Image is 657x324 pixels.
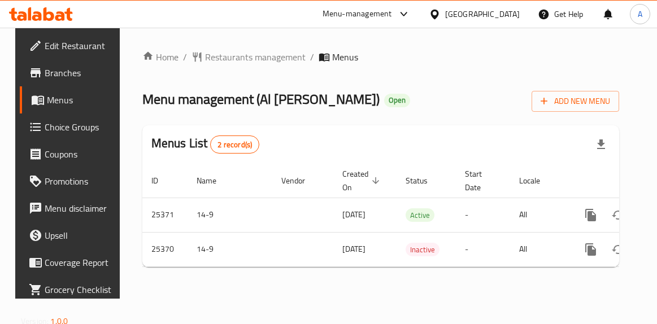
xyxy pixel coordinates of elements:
span: Branches [45,66,116,80]
a: Home [142,50,179,64]
span: ID [151,174,173,187]
a: Menus [20,86,125,113]
div: Export file [588,131,615,158]
span: Choice Groups [45,120,116,134]
td: - [456,198,510,232]
span: Active [406,209,434,222]
a: Coverage Report [20,249,125,276]
h2: Menus List [151,135,259,154]
button: more [577,236,604,263]
div: Menu-management [323,7,392,21]
span: Coupons [45,147,116,161]
td: All [510,198,568,232]
a: Promotions [20,168,125,195]
span: Menu disclaimer [45,202,116,215]
span: Status [406,174,442,187]
div: Total records count [210,135,259,154]
span: Add New Menu [541,94,610,108]
button: Change Status [604,202,632,229]
span: Promotions [45,174,116,188]
span: Locale [519,174,555,187]
span: [DATE] [342,207,366,222]
td: 14-9 [188,232,272,266]
span: 2 record(s) [211,139,259,150]
div: Active [406,208,434,222]
span: Coverage Report [45,256,116,269]
span: A [638,8,642,20]
span: Menu management ( Al [PERSON_NAME] ) [142,86,380,112]
li: / [183,50,187,64]
span: Menus [47,93,116,107]
span: Grocery Checklist [45,283,116,296]
div: [GEOGRAPHIC_DATA] [445,8,520,20]
a: Branches [20,59,125,86]
span: [DATE] [342,242,366,256]
a: Grocery Checklist [20,276,125,303]
span: Restaurants management [205,50,306,64]
td: - [456,232,510,266]
span: Inactive [406,243,440,256]
span: Start Date [465,167,497,194]
span: Edit Restaurant [45,39,116,52]
a: Edit Restaurant [20,32,125,59]
a: Menu disclaimer [20,195,125,222]
nav: breadcrumb [142,50,619,64]
td: All [510,232,568,266]
a: Upsell [20,222,125,249]
td: 25370 [142,232,188,266]
span: Name [197,174,231,187]
li: / [310,50,314,64]
span: Open [384,95,410,105]
a: Restaurants management [192,50,306,64]
span: Menus [332,50,358,64]
button: Add New Menu [532,91,619,112]
button: Change Status [604,236,632,263]
a: Coupons [20,141,125,168]
div: Open [384,94,410,107]
span: Vendor [281,174,320,187]
td: 25371 [142,198,188,232]
a: Choice Groups [20,113,125,141]
button: more [577,202,604,229]
span: Created On [342,167,383,194]
td: 14-9 [188,198,272,232]
span: Upsell [45,229,116,242]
